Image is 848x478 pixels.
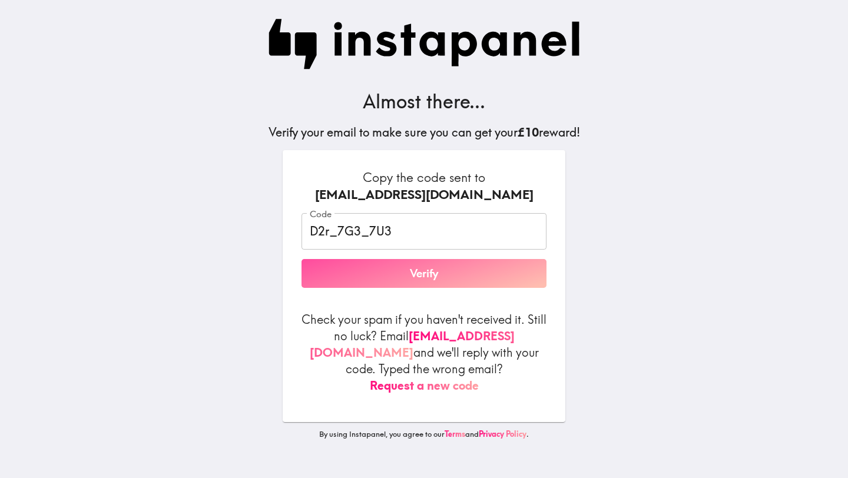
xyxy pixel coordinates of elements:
div: [EMAIL_ADDRESS][DOMAIN_NAME] [302,186,546,204]
h3: Almost there... [269,88,580,115]
h5: Verify your email to make sure you can get your reward! [269,124,580,141]
button: Verify [302,259,546,288]
b: £10 [518,125,539,140]
label: Code [310,208,332,221]
a: Terms [445,429,465,439]
p: Check your spam if you haven't received it. Still no luck? Email and we'll reply with your code. ... [302,311,546,394]
a: [EMAIL_ADDRESS][DOMAIN_NAME] [310,328,515,360]
p: By using Instapanel, you agree to our and . [283,429,565,440]
img: Instapanel [269,19,580,69]
input: xxx_xxx_xxx [302,213,546,250]
h6: Copy the code sent to [302,169,546,204]
a: Privacy Policy [479,429,526,439]
button: Request a new code [370,377,479,394]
